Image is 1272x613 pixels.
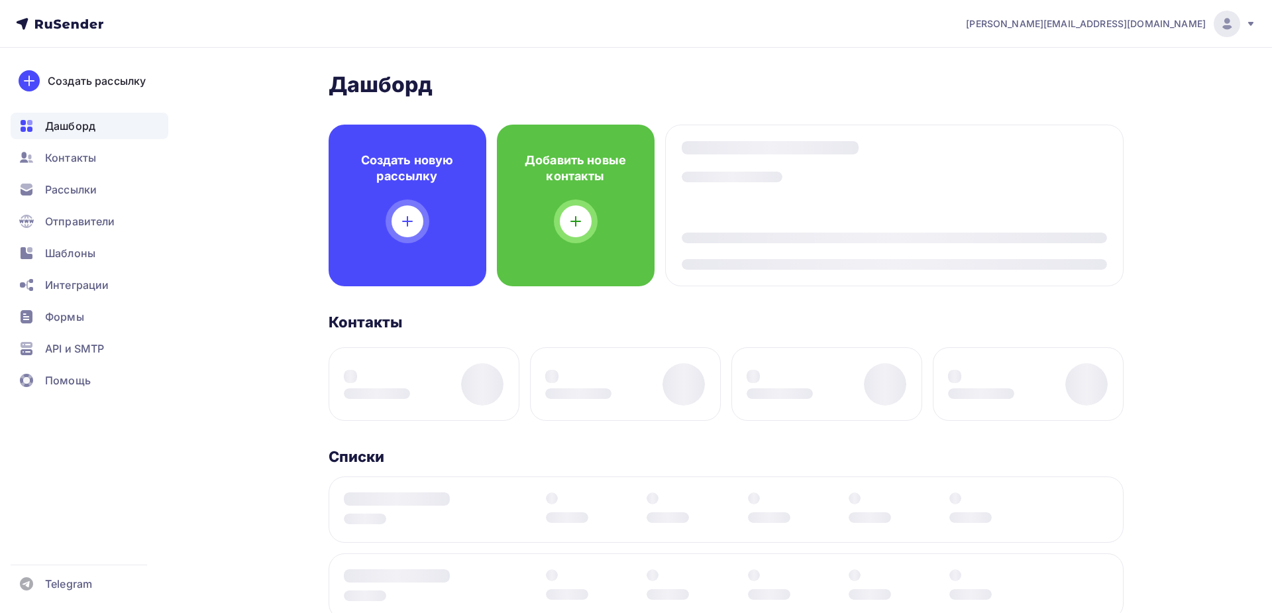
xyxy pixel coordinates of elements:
[45,309,84,325] span: Формы
[45,150,96,166] span: Контакты
[966,17,1206,30] span: [PERSON_NAME][EMAIL_ADDRESS][DOMAIN_NAME]
[11,304,168,330] a: Формы
[45,182,97,197] span: Рассылки
[329,72,1124,98] h2: Дашборд
[966,11,1256,37] a: [PERSON_NAME][EMAIL_ADDRESS][DOMAIN_NAME]
[11,176,168,203] a: Рассылки
[48,73,146,89] div: Создать рассылку
[11,113,168,139] a: Дашборд
[45,372,91,388] span: Помощь
[11,240,168,266] a: Шаблоны
[11,144,168,171] a: Контакты
[329,447,385,466] h3: Списки
[350,152,465,184] h4: Создать новую рассылку
[329,313,403,331] h3: Контакты
[518,152,633,184] h4: Добавить новые контакты
[45,576,92,592] span: Telegram
[45,213,115,229] span: Отправители
[11,208,168,235] a: Отправители
[45,118,95,134] span: Дашборд
[45,245,95,261] span: Шаблоны
[45,277,109,293] span: Интеграции
[45,341,104,357] span: API и SMTP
